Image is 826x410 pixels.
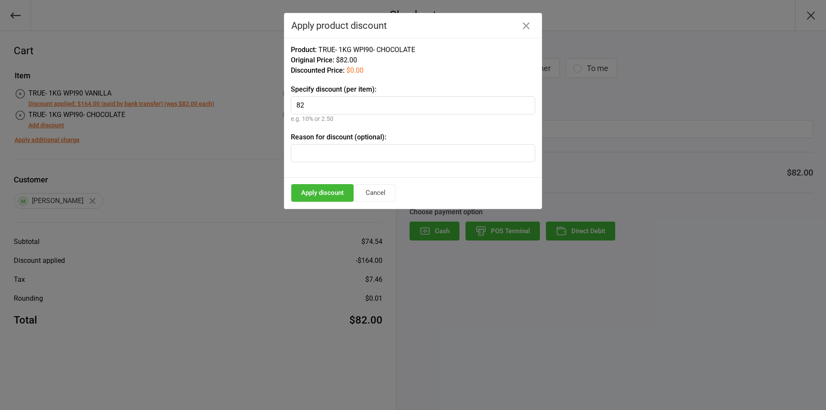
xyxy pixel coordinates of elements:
[291,184,354,202] button: Apply discount
[291,45,535,55] div: TRUE- 1KG WPI90- CHOCOLATE
[291,84,535,95] label: Specify discount (per item):
[346,66,364,74] span: $0.00
[291,55,535,65] div: $82.00
[291,46,317,54] span: Product:
[291,114,535,123] div: e.g. 10% or 2.50
[291,132,535,142] label: Reason for discount (optional):
[291,56,334,64] span: Original Price:
[291,66,345,74] span: Discounted Price:
[291,20,535,31] div: Apply product discount
[356,184,395,202] button: Cancel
